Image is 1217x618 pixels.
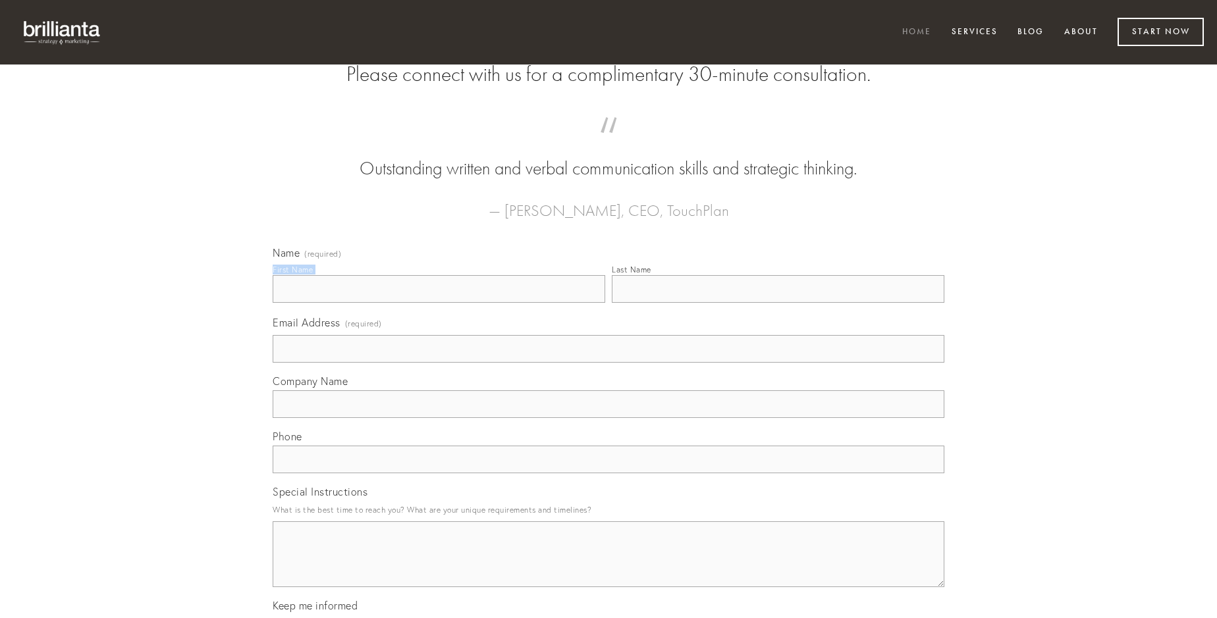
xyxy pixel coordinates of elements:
[273,62,944,87] h2: Please connect with us for a complimentary 30-minute consultation.
[304,250,341,258] span: (required)
[273,374,348,388] span: Company Name
[273,265,313,274] div: First Name
[1118,18,1204,46] a: Start Now
[273,246,300,259] span: Name
[273,430,302,443] span: Phone
[273,501,944,519] p: What is the best time to reach you? What are your unique requirements and timelines?
[1056,22,1106,43] a: About
[943,22,1006,43] a: Services
[294,130,923,156] span: “
[273,599,358,612] span: Keep me informed
[894,22,940,43] a: Home
[13,13,112,51] img: brillianta - research, strategy, marketing
[294,182,923,224] figcaption: — [PERSON_NAME], CEO, TouchPlan
[612,265,651,274] div: Last Name
[1009,22,1052,43] a: Blog
[345,315,382,332] span: (required)
[273,485,367,498] span: Special Instructions
[273,316,340,329] span: Email Address
[294,130,923,182] blockquote: Outstanding written and verbal communication skills and strategic thinking.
